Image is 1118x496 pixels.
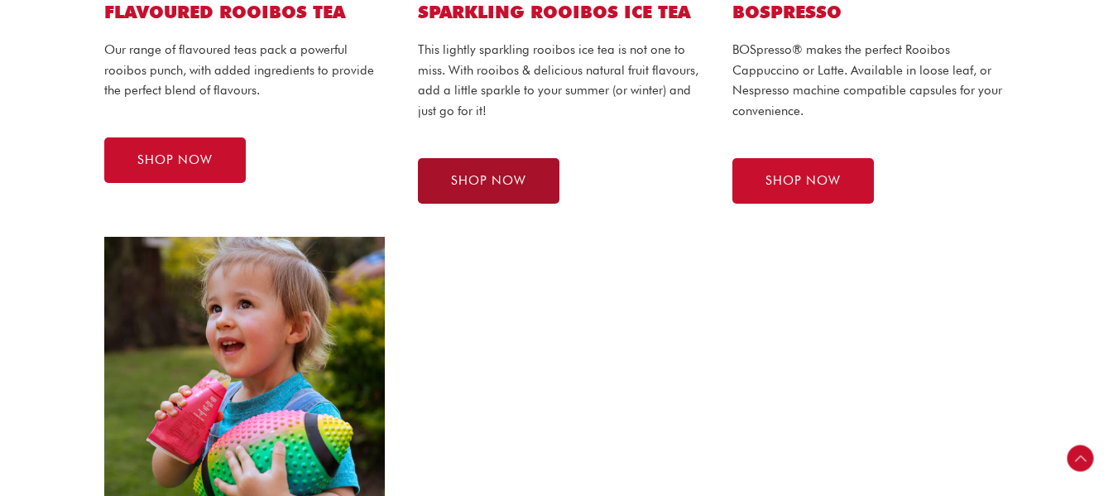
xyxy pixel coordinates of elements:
h2: BOSPRESSO [732,1,1014,23]
a: SHOP NOW [418,158,559,204]
span: SHOP NOW [451,175,526,187]
span: SHOP NOW [765,175,841,187]
p: BOSpresso® makes the perfect Rooibos Cappuccino or Latte. Available in loose leaf, or Nespresso m... [732,40,1014,122]
a: SHOP NOW [104,137,246,183]
h2: SPARKLING ROOIBOS ICE TEA [418,1,699,23]
p: Our range of flavoured teas pack a powerful rooibos punch, with added ingredients to provide the ... [104,40,386,101]
span: SHOP NOW [137,154,213,166]
p: This lightly sparkling rooibos ice tea is not one to miss. With rooibos & delicious natural fruit... [418,40,699,122]
a: SHOP NOW [732,158,874,204]
h2: Flavoured ROOIBOS TEA [104,1,386,23]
